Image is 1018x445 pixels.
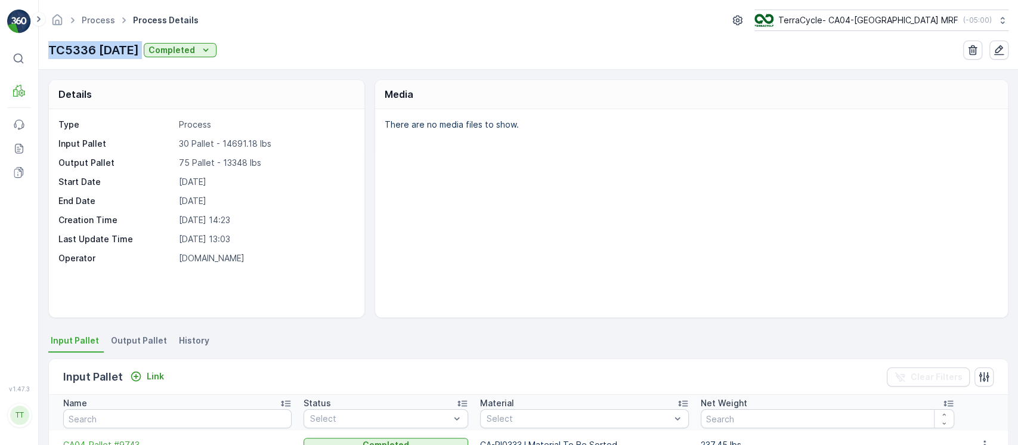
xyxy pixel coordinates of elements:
[144,43,216,57] button: Completed
[148,44,195,56] p: Completed
[754,10,1008,31] button: TerraCycle- CA04-[GEOGRAPHIC_DATA] MRF(-05:00)
[37,395,106,407] p: [DOMAIN_NAME]
[385,87,413,101] p: Media
[179,176,352,188] p: [DATE]
[7,10,31,33] img: logo
[58,233,174,245] p: Last Update Time
[778,14,958,26] p: TerraCycle- CA04-[GEOGRAPHIC_DATA] MRF
[58,119,174,131] p: Type
[304,397,331,409] p: Status
[754,14,773,27] img: TC_8rdWMmT_gp9TRR3.png
[7,395,31,435] button: TT
[179,157,352,169] p: 75 Pallet - 13348 lbs
[51,18,64,28] a: Homepage
[911,371,963,383] p: Clear Filters
[310,413,450,425] p: Select
[58,176,174,188] p: Start Date
[480,397,514,409] p: Material
[58,252,174,264] p: Operator
[58,138,174,150] p: Input Pallet
[147,370,164,382] p: Link
[179,119,352,131] p: Process
[51,335,99,347] span: Input Pallet
[63,409,292,428] input: Search
[179,195,352,207] p: [DATE]
[385,119,995,131] p: There are no media files to show.
[63,369,123,385] p: Input Pallet
[701,397,747,409] p: Net Weight
[111,335,167,347] span: Output Pallet
[58,195,174,207] p: End Date
[7,385,31,393] span: v 1.47.3
[179,214,352,226] p: [DATE] 14:23
[82,15,115,25] a: Process
[179,138,352,150] p: 30 Pallet - 14691.18 lbs
[58,214,174,226] p: Creation Time
[179,233,352,245] p: [DATE] 13:03
[131,14,201,26] span: Process Details
[63,397,87,409] p: Name
[125,369,169,384] button: Link
[701,409,954,428] input: Search
[887,367,970,387] button: Clear Filters
[27,54,39,63] p: ⌘B
[37,407,106,435] p: [EMAIL_ADDRESS][PERSON_NAME][DOMAIN_NAME]
[963,16,992,25] p: ( -05:00 )
[179,252,352,264] p: [DOMAIN_NAME]
[48,41,139,59] p: TC5336 [DATE]
[10,406,29,425] div: TT
[58,87,92,101] p: Details
[487,413,670,425] p: Select
[58,157,174,169] p: Output Pallet
[179,335,209,347] span: History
